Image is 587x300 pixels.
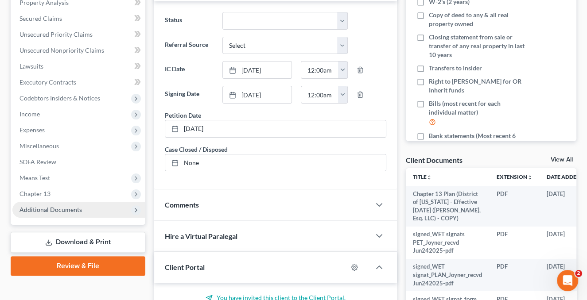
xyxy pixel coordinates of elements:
[19,158,56,165] span: SOFA Review
[406,259,490,291] td: signed_WET signat_PLAN_Joyner_recvd Jun242025-pdf
[19,110,40,118] span: Income
[429,131,526,149] span: Bank statements (Most recent 6 months)
[427,175,432,180] i: unfold_more
[19,94,100,102] span: Codebtors Insiders & Notices
[165,200,199,209] span: Comments
[12,27,145,42] a: Unsecured Priority Claims
[429,99,526,117] span: Bills (most recent for each individual matter)
[19,78,76,86] span: Executory Contracts
[406,155,463,165] div: Client Documents
[160,61,218,79] label: IC Date
[557,270,578,291] iframe: Intercom live chat
[19,62,43,70] span: Lawsuits
[12,154,145,170] a: SOFA Review
[19,31,93,38] span: Unsecured Priority Claims
[527,175,533,180] i: unfold_more
[165,145,228,154] div: Case Closed / Disposed
[165,120,385,137] a: [DATE]
[429,33,526,59] span: Closing statement from sale or transfer of any real property in last 10 years
[19,142,59,150] span: Miscellaneous
[12,58,145,74] a: Lawsuits
[165,263,205,271] span: Client Portal
[429,64,482,73] span: Transfers to insider
[165,154,385,171] a: None
[301,86,338,103] input: -- : --
[12,42,145,58] a: Unsecured Nonpriority Claims
[406,227,490,259] td: signed_WET signats PET_Joyner_recvd Jun242025-pdf
[490,259,540,291] td: PDF
[19,206,82,213] span: Additional Documents
[160,86,218,104] label: Signing Date
[19,174,50,181] span: Means Test
[165,111,201,120] div: Petition Date
[12,11,145,27] a: Secured Claims
[19,46,104,54] span: Unsecured Nonpriority Claims
[160,12,218,30] label: Status
[223,86,292,103] a: [DATE]
[11,232,145,253] a: Download & Print
[547,173,587,180] a: Date Added expand_more
[19,15,62,22] span: Secured Claims
[406,186,490,227] td: Chapter 13 Plan (District of [US_STATE] - Effective [DATE] ([PERSON_NAME], Esq. LLC) - COPY)
[12,74,145,90] a: Executory Contracts
[490,186,540,227] td: PDF
[223,62,292,78] a: [DATE]
[429,77,526,95] span: Right to [PERSON_NAME] for OR Inherit funds
[490,227,540,259] td: PDF
[160,37,218,54] label: Referral Source
[19,126,45,134] span: Expenses
[497,173,533,180] a: Extensionunfold_more
[413,173,432,180] a: Titleunfold_more
[11,256,145,276] a: Review & File
[165,232,237,240] span: Hire a Virtual Paralegal
[301,62,338,78] input: -- : --
[551,157,573,163] a: View All
[19,190,51,197] span: Chapter 13
[575,270,582,277] span: 2
[429,11,526,28] span: Copy of deed to any & all real property owned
